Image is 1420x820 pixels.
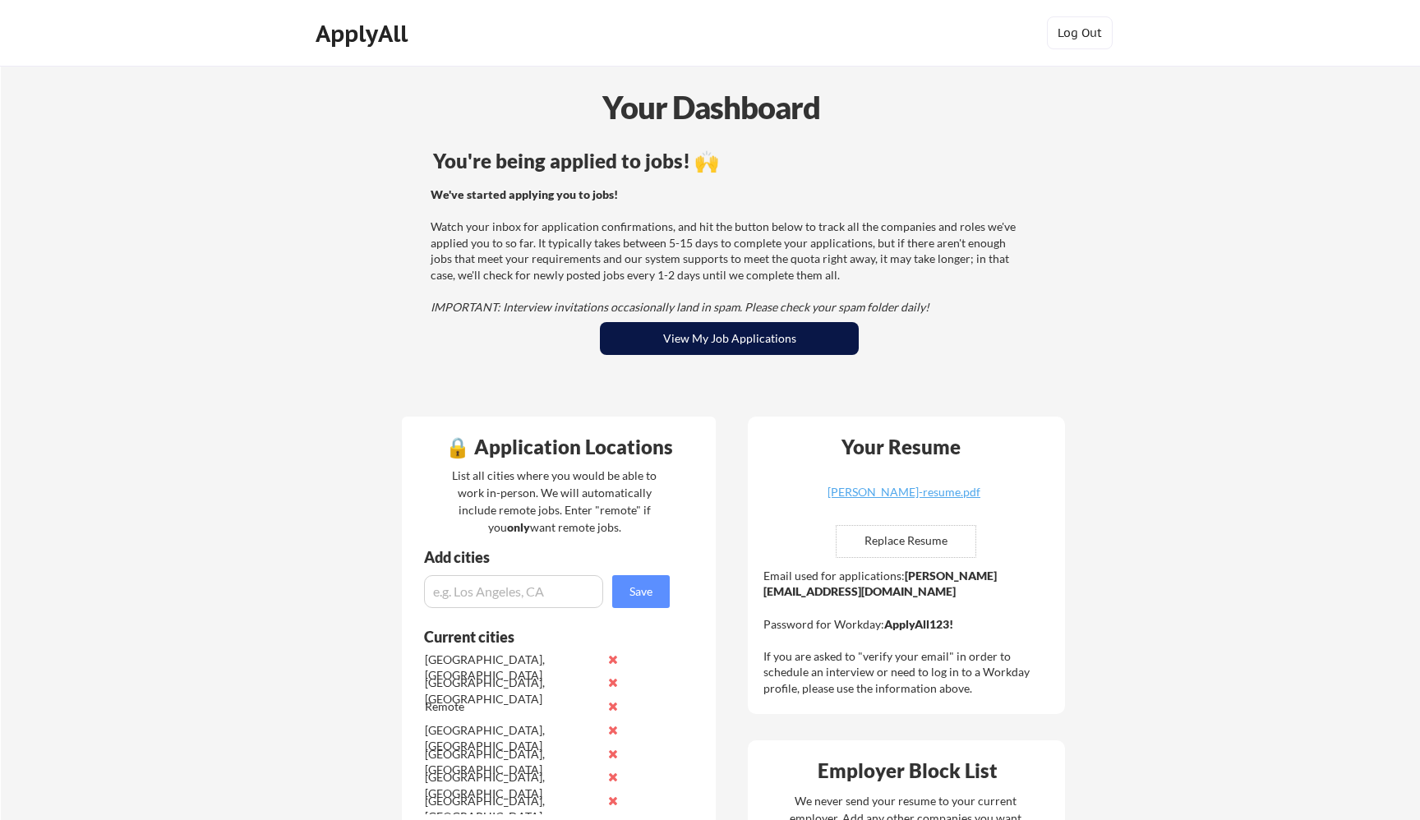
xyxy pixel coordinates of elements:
[884,617,953,631] strong: ApplyAll123!
[763,569,997,599] strong: [PERSON_NAME][EMAIL_ADDRESS][DOMAIN_NAME]
[600,322,859,355] button: View My Job Applications
[425,675,598,707] div: [GEOGRAPHIC_DATA], [GEOGRAPHIC_DATA]
[507,520,530,534] strong: only
[441,467,667,536] div: List all cities where you would be able to work in-person. We will automatically include remote j...
[431,187,618,201] strong: We've started applying you to jobs!
[431,300,929,314] em: IMPORTANT: Interview invitations occasionally land in spam. Please check your spam folder daily!
[2,84,1420,131] div: Your Dashboard
[433,151,1026,171] div: You're being applied to jobs! 🙌
[612,575,670,608] button: Save
[406,437,712,457] div: 🔒 Application Locations
[316,20,413,48] div: ApplyAll
[424,629,652,644] div: Current cities
[431,187,1023,316] div: Watch your inbox for application confirmations, and hit the button below to track all the compani...
[425,769,598,801] div: [GEOGRAPHIC_DATA], [GEOGRAPHIC_DATA]
[819,437,982,457] div: Your Resume
[425,722,598,754] div: [GEOGRAPHIC_DATA], [GEOGRAPHIC_DATA]
[763,568,1053,697] div: Email used for applications: Password for Workday: If you are asked to "verify your email" in ord...
[425,652,598,684] div: [GEOGRAPHIC_DATA], [GEOGRAPHIC_DATA]
[806,486,1002,498] div: [PERSON_NAME]-resume.pdf
[754,761,1060,781] div: Employer Block List
[424,575,603,608] input: e.g. Los Angeles, CA
[425,698,598,715] div: Remote
[806,486,1002,512] a: [PERSON_NAME]-resume.pdf
[425,746,598,778] div: [GEOGRAPHIC_DATA], [GEOGRAPHIC_DATA]
[424,550,674,564] div: Add cities
[1047,16,1113,49] button: Log Out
